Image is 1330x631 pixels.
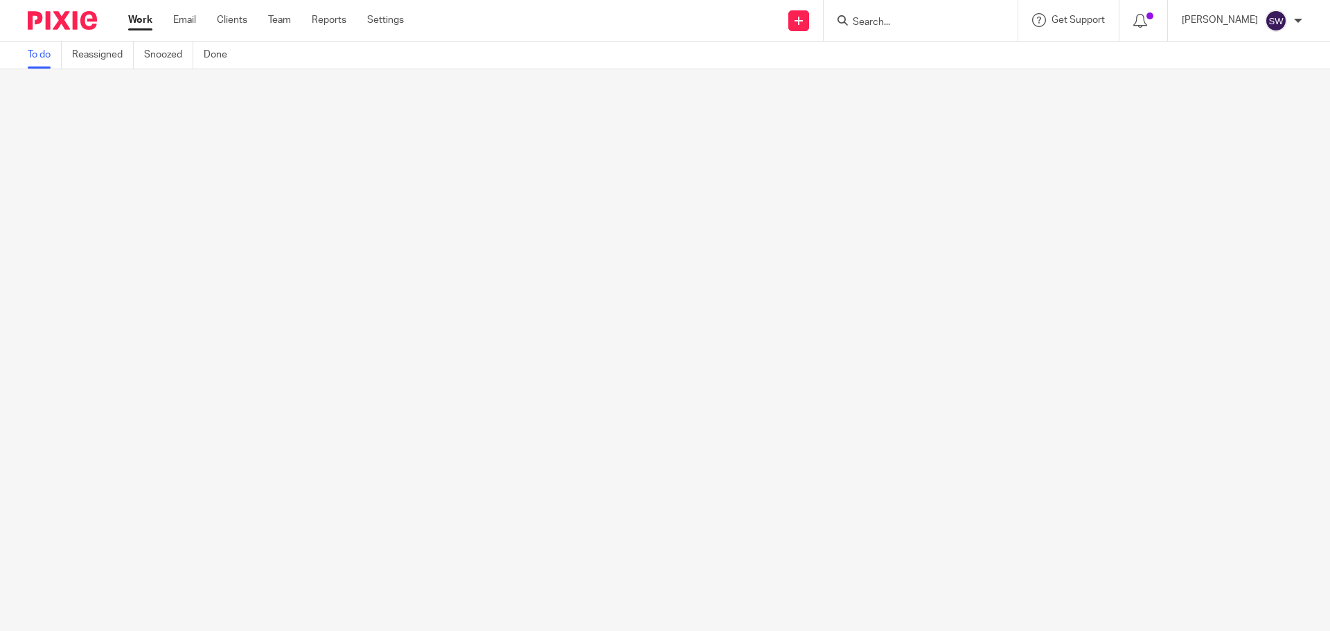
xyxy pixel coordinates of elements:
[28,42,62,69] a: To do
[312,13,346,27] a: Reports
[128,13,152,27] a: Work
[28,11,97,30] img: Pixie
[1265,10,1287,32] img: svg%3E
[1052,15,1105,25] span: Get Support
[217,13,247,27] a: Clients
[144,42,193,69] a: Snoozed
[851,17,976,29] input: Search
[367,13,404,27] a: Settings
[1182,13,1258,27] p: [PERSON_NAME]
[72,42,134,69] a: Reassigned
[173,13,196,27] a: Email
[268,13,291,27] a: Team
[204,42,238,69] a: Done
